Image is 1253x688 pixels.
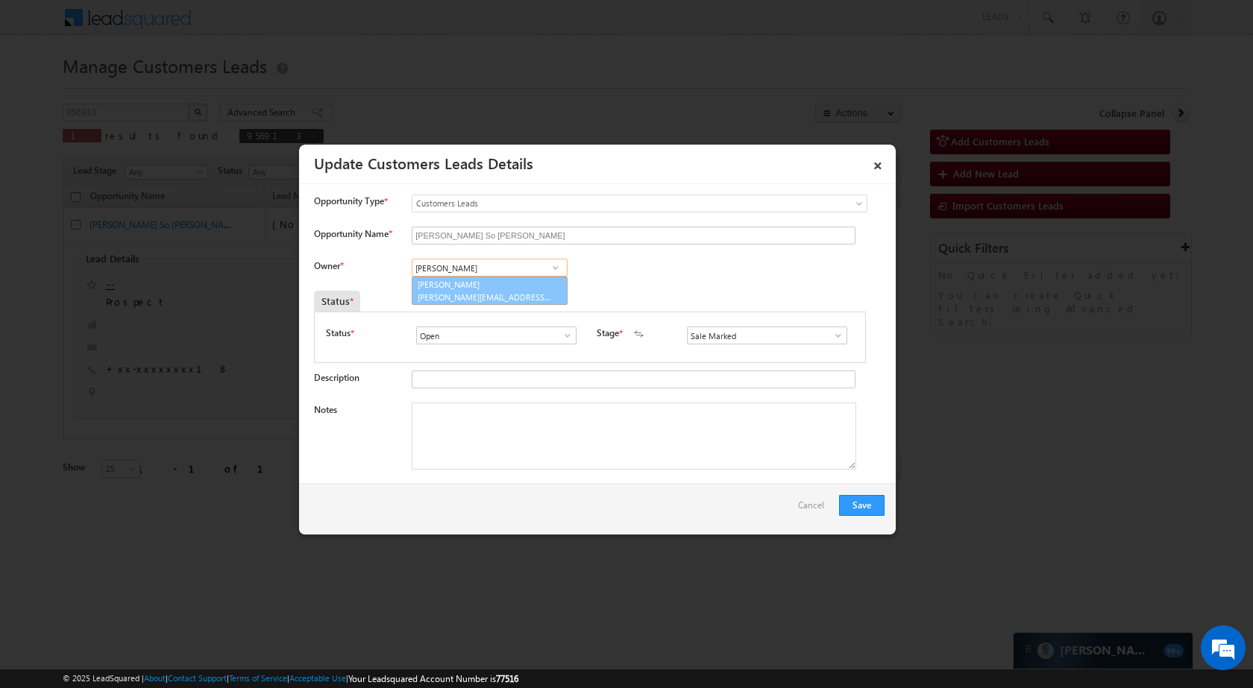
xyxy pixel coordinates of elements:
[839,495,885,516] button: Save
[25,78,63,98] img: d_60004797649_company_0_60004797649
[203,459,271,479] em: Start Chat
[687,326,847,344] input: Type to Search
[314,195,384,208] span: Opportunity Type
[314,152,533,173] a: Update Customers Leads Details
[314,260,343,271] label: Owner
[496,673,518,684] span: 77516
[63,672,518,686] span: © 2025 LeadSquared | | | | |
[416,326,577,344] input: Type to Search
[168,673,227,683] a: Contact Support
[326,326,351,340] label: Status
[144,673,166,683] a: About
[412,277,568,305] a: [PERSON_NAME]
[412,259,568,277] input: Type to Search
[412,195,867,212] a: Customers Leads
[289,673,346,683] a: Acceptable Use
[229,673,287,683] a: Terms of Service
[19,138,272,446] textarea: Type your message and hit 'Enter'
[314,404,337,415] label: Notes
[597,326,619,340] label: Stage
[825,328,844,343] a: Show All Items
[348,673,518,684] span: Your Leadsquared Account Number is
[554,328,573,343] a: Show All Items
[314,372,359,383] label: Description
[245,7,280,43] div: Minimize live chat window
[865,150,891,176] a: ×
[412,197,806,210] span: Customers Leads
[78,78,251,98] div: Chat with us now
[314,291,360,312] div: Status
[546,260,565,275] a: Show All Items
[314,228,392,239] label: Opportunity Name
[418,291,552,303] span: [PERSON_NAME][EMAIL_ADDRESS][PERSON_NAME][DOMAIN_NAME]
[798,495,832,523] a: Cancel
